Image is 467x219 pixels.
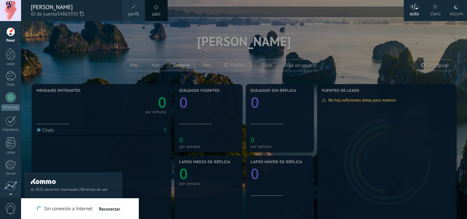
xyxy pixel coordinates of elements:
[37,203,123,214] div: Sin conexión a Internet
[57,11,84,18] span: 34865935
[1,104,20,111] div: WhatsApp
[96,204,123,214] button: Reconectar
[410,4,419,21] div: auto
[1,151,20,155] div: Listas
[80,187,107,192] a: Términos de uso
[1,62,20,66] div: Leads
[31,187,116,192] span: © 2025 derechos reservados |
[31,4,116,11] div: [PERSON_NAME]
[31,11,116,18] span: ID de cuenta
[1,83,20,87] div: Chats
[99,207,120,211] span: Reconectar
[1,128,20,132] div: Calendario
[128,11,139,18] span: perfil
[1,172,20,176] div: Correo
[152,11,161,18] a: salir
[1,39,20,43] div: Panel
[449,4,463,21] div: oscuro
[430,4,441,21] div: claro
